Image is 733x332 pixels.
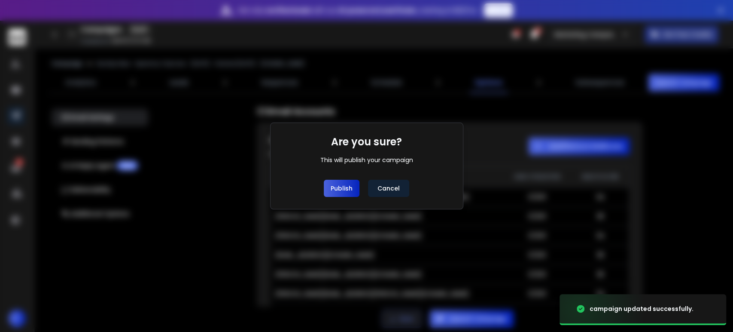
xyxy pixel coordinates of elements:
div: campaign updated successfully. [590,304,693,313]
button: Publish [324,180,359,197]
div: This will publish your campaign [320,156,413,164]
h1: Are you sure? [331,135,402,149]
button: Cancel [368,180,409,197]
